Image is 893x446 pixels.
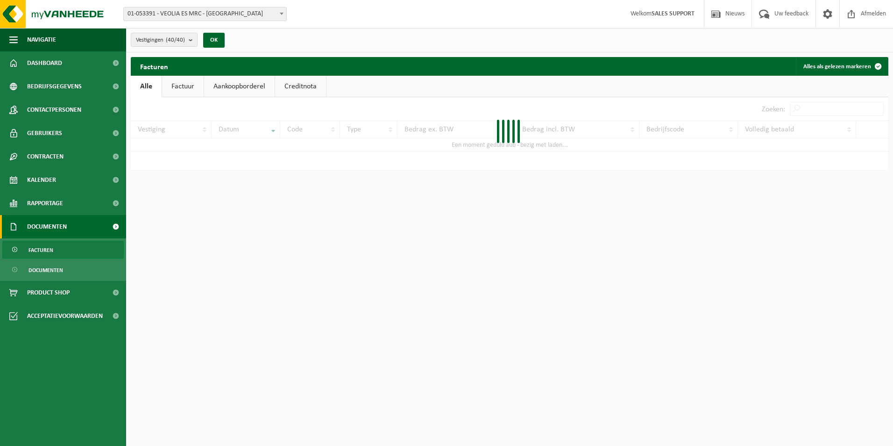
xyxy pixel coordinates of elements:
span: 01-053391 - VEOLIA ES MRC - ANTWERPEN [124,7,286,21]
span: Navigatie [27,28,56,51]
button: Alles als gelezen markeren [796,57,887,76]
span: Acceptatievoorwaarden [27,304,103,328]
span: Gebruikers [27,122,62,145]
a: Factuur [162,76,204,97]
span: Dashboard [27,51,62,75]
button: Vestigingen(40/40) [131,33,198,47]
span: Contracten [27,145,64,168]
span: 01-053391 - VEOLIA ES MRC - ANTWERPEN [123,7,287,21]
a: Documenten [2,261,124,279]
a: Creditnota [275,76,326,97]
span: Documenten [28,261,63,279]
count: (40/40) [166,37,185,43]
a: Alle [131,76,162,97]
button: OK [203,33,225,48]
strong: SALES SUPPORT [652,10,695,17]
span: Bedrijfsgegevens [27,75,82,98]
h2: Facturen [131,57,177,75]
span: Contactpersonen [27,98,81,122]
span: Rapportage [27,192,63,215]
a: Aankoopborderel [204,76,275,97]
span: Vestigingen [136,33,185,47]
span: Facturen [28,241,53,259]
span: Kalender [27,168,56,192]
span: Documenten [27,215,67,238]
a: Facturen [2,241,124,259]
span: Product Shop [27,281,70,304]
